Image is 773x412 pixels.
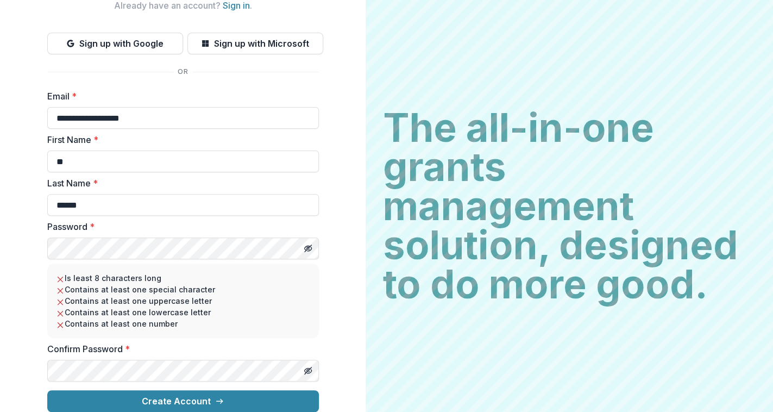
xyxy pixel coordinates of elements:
button: Toggle password visibility [299,240,317,257]
label: First Name [47,133,312,146]
button: Create Account [47,390,319,412]
label: Confirm Password [47,342,312,355]
li: Contains at least one uppercase letter [56,295,310,307]
li: Is least 8 characters long [56,272,310,284]
label: Email [47,90,312,103]
label: Password [47,220,312,233]
h2: Already have an account? . [47,1,319,11]
button: Toggle password visibility [299,362,317,379]
label: Last Name [47,177,312,190]
li: Contains at least one special character [56,284,310,295]
button: Sign up with Microsoft [187,33,323,54]
button: Sign up with Google [47,33,183,54]
li: Contains at least one number [56,318,310,329]
li: Contains at least one lowercase letter [56,307,310,318]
